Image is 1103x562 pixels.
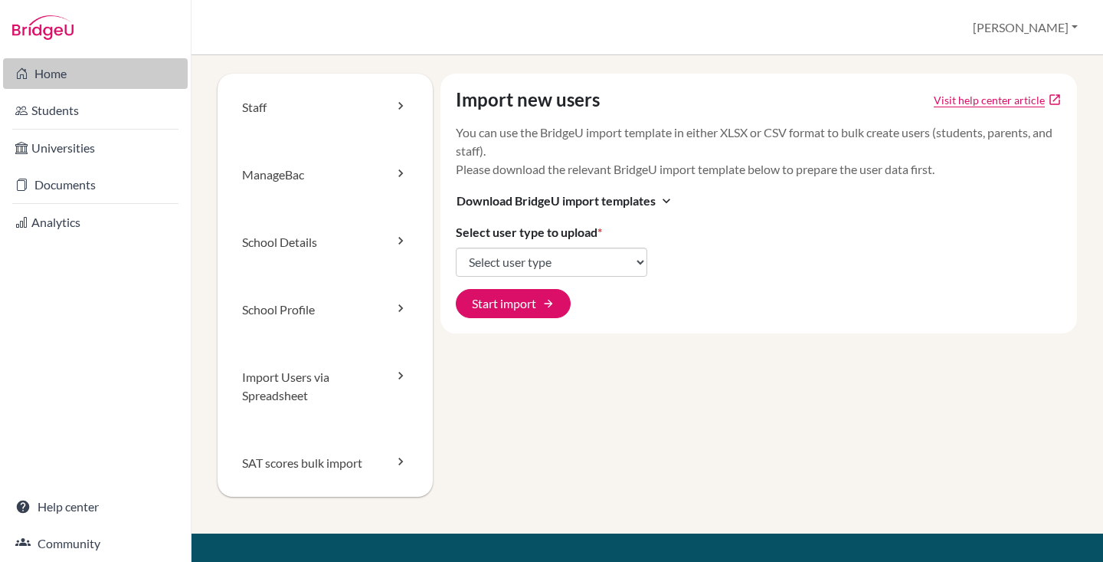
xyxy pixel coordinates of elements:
a: Import Users via Spreadsheet [218,343,433,429]
p: You can use the BridgeU import template in either XLSX or CSV format to bulk create users (studen... [456,123,1062,179]
a: School Details [218,209,433,276]
a: Students [3,95,188,126]
button: Start import [456,289,571,318]
img: Bridge-U [12,15,74,40]
label: Select user type to upload [456,223,602,242]
a: open_in_new [1048,93,1062,107]
a: SAT scores bulk import [218,429,433,497]
a: Universities [3,133,188,163]
button: Download BridgeU import templatesexpand_more [456,191,675,211]
a: School Profile [218,276,433,343]
button: [PERSON_NAME] [966,13,1085,42]
a: Analytics [3,207,188,238]
a: Community [3,528,188,559]
a: Help center [3,491,188,522]
a: Documents [3,169,188,200]
span: arrow_forward [542,297,555,310]
i: expand_more [659,193,674,209]
a: Home [3,58,188,89]
a: Click to open Tracking student registration article in a new tab [934,92,1045,108]
a: ManageBac [218,141,433,209]
span: Download BridgeU import templates [457,192,656,210]
h4: Import new users [456,89,600,111]
a: Staff [218,74,433,141]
